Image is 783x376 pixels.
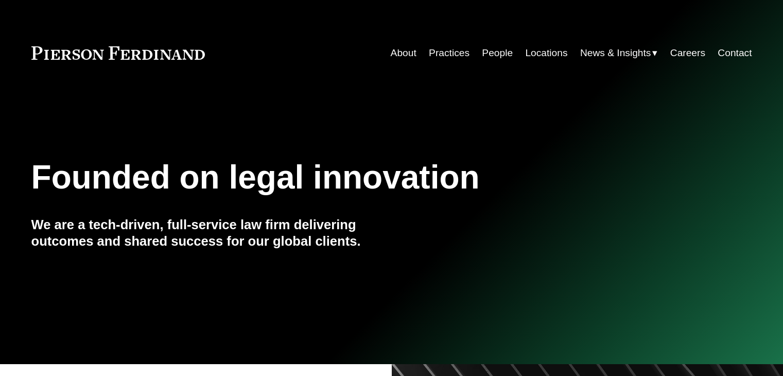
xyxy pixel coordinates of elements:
a: Contact [718,43,752,63]
span: News & Insights [580,44,651,62]
a: folder dropdown [580,43,658,63]
h1: Founded on legal innovation [31,159,632,196]
a: People [482,43,513,63]
a: Practices [429,43,469,63]
a: About [391,43,416,63]
h4: We are a tech-driven, full-service law firm delivering outcomes and shared success for our global... [31,216,392,250]
a: Careers [670,43,705,63]
a: Locations [525,43,567,63]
